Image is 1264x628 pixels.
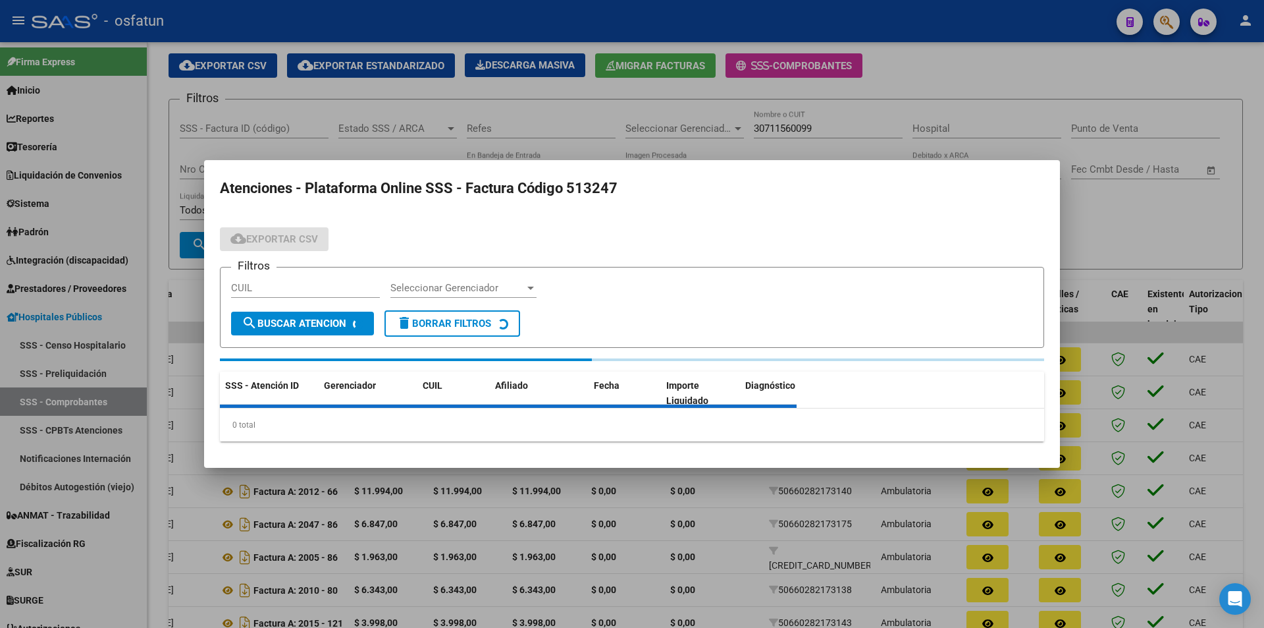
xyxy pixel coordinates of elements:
[390,282,525,294] span: Seleccionar Gerenciador
[495,380,528,391] span: Afiliado
[1219,583,1251,615] div: Open Intercom Messenger
[745,380,795,391] span: Diagnóstico
[319,372,417,415] datatable-header-cell: Gerenciador
[396,318,491,329] span: Borrar Filtros
[740,372,839,415] datatable-header-cell: Diagnóstico
[220,372,319,415] datatable-header-cell: SSS - Atención ID
[230,233,318,245] span: Exportar CSV
[423,380,442,391] span: CUIL
[220,227,329,251] button: Exportar CSV
[490,372,589,415] datatable-header-cell: Afiliado
[666,380,708,406] span: Importe Liquidado
[396,315,412,331] mat-icon: delete
[231,312,374,335] button: Buscar Atencion
[220,176,1044,201] h2: Atenciones - Plataforma Online SSS - Factura Código 513247
[242,315,257,331] mat-icon: search
[230,231,246,246] mat-icon: cloud_download
[417,372,490,415] datatable-header-cell: CUIL
[661,372,740,415] datatable-header-cell: Importe Liquidado
[324,380,376,391] span: Gerenciador
[242,318,346,329] span: Buscar Atencion
[589,372,661,415] datatable-header-cell: Fecha
[220,409,1044,442] div: 0 total
[231,257,276,274] h3: Filtros
[594,380,619,391] span: Fecha
[384,310,520,337] button: Borrar Filtros
[225,380,299,391] span: SSS - Atención ID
